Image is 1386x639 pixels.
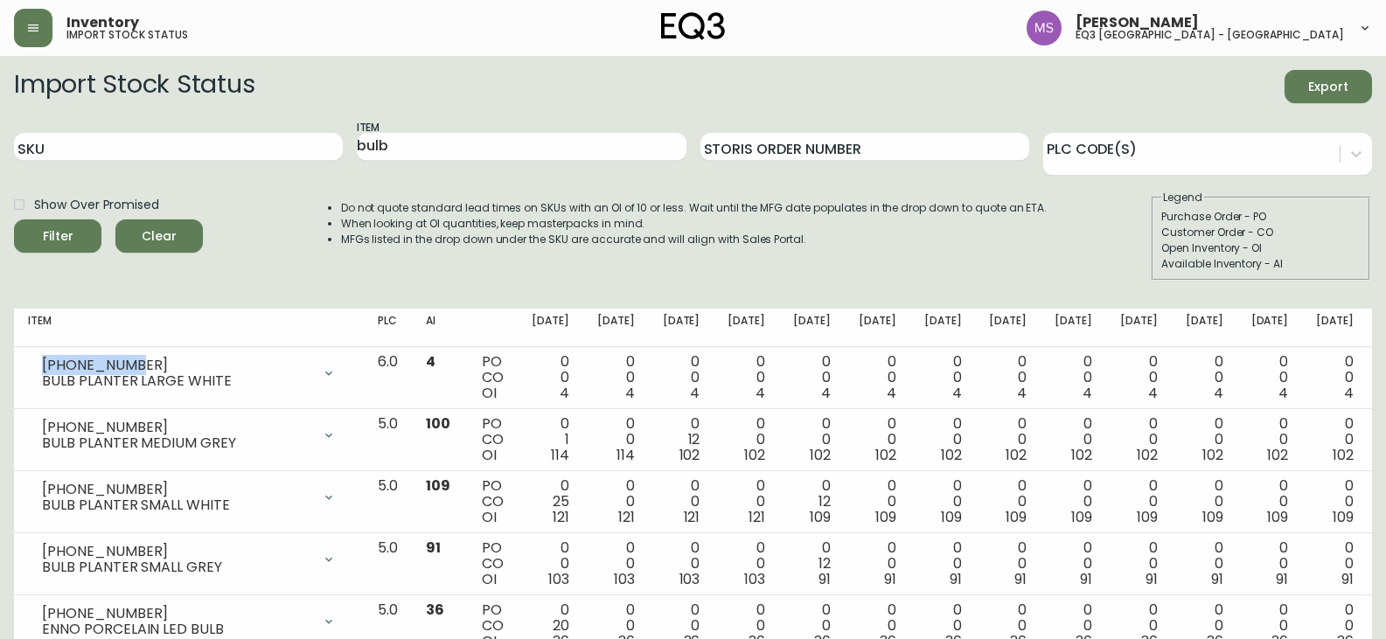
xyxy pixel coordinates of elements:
div: 0 1 [532,416,569,463]
div: 0 0 [1251,416,1289,463]
span: 91 [818,569,831,589]
span: 114 [551,445,569,465]
span: 91 [1080,569,1092,589]
div: 0 12 [793,540,831,587]
div: 0 0 [859,540,896,587]
div: 0 0 [793,416,831,463]
span: 102 [744,445,765,465]
span: 4 [625,383,635,403]
span: 114 [616,445,635,465]
div: [PHONE_NUMBER] [42,606,311,622]
span: 4 [1278,383,1288,403]
th: [DATE] [649,309,714,347]
th: [DATE] [1172,309,1237,347]
div: PO CO [482,478,504,525]
div: Purchase Order - PO [1161,209,1361,225]
span: 4 [952,383,962,403]
button: Filter [14,219,101,253]
span: 102 [875,445,896,465]
div: BULB PLANTER SMALL WHITE [42,497,311,513]
span: 109 [1202,507,1223,527]
div: 0 0 [1186,416,1223,463]
span: 4 [756,383,765,403]
div: 0 0 [1251,354,1289,401]
div: 0 0 [663,478,700,525]
th: Item [14,309,364,347]
span: 102 [810,445,831,465]
div: 0 0 [1251,478,1289,525]
span: Export [1299,76,1358,98]
div: 0 0 [793,354,831,401]
div: 0 0 [1251,540,1289,587]
div: 0 12 [793,478,831,525]
span: 102 [1267,445,1288,465]
div: 0 0 [597,478,635,525]
span: 91 [426,538,441,558]
div: 0 0 [859,416,896,463]
span: 102 [1006,445,1027,465]
span: 36 [426,600,444,620]
td: 6.0 [364,347,412,409]
th: [DATE] [845,309,910,347]
div: 0 0 [597,416,635,463]
li: Do not quote standard lead times on SKUs with an OI of 10 or less. Wait until the MFG date popula... [341,200,1048,216]
div: BULB PLANTER LARGE WHITE [42,373,311,389]
div: 0 0 [532,540,569,587]
span: 121 [618,507,635,527]
span: 4 [1214,383,1223,403]
h5: eq3 [GEOGRAPHIC_DATA] - [GEOGRAPHIC_DATA] [1076,30,1344,40]
span: [PERSON_NAME] [1076,16,1199,30]
div: 0 0 [663,540,700,587]
li: MFGs listed in the drop down under the SKU are accurate and will align with Sales Portal. [341,232,1048,247]
span: 102 [1137,445,1158,465]
div: Open Inventory - OI [1161,240,1361,256]
span: Inventory [66,16,139,30]
th: PLC [364,309,412,347]
span: 102 [1071,445,1092,465]
th: [DATE] [779,309,845,347]
div: 0 0 [924,540,962,587]
div: 0 0 [859,354,896,401]
div: 0 0 [1316,540,1354,587]
div: 0 0 [924,354,962,401]
th: [DATE] [714,309,779,347]
div: 0 0 [1120,354,1158,401]
td: 5.0 [364,471,412,533]
button: Export [1285,70,1372,103]
div: [PHONE_NUMBER] [42,420,311,435]
th: [DATE] [975,309,1041,347]
span: 102 [941,445,962,465]
span: 4 [1083,383,1092,403]
span: 4 [690,383,700,403]
span: 103 [744,569,765,589]
span: OI [482,507,497,527]
div: [PHONE_NUMBER] [42,358,311,373]
th: [DATE] [518,309,583,347]
div: 0 0 [989,354,1027,401]
div: [PHONE_NUMBER]BULB PLANTER SMALL WHITE [28,478,350,517]
th: AI [412,309,468,347]
div: 0 0 [597,540,635,587]
span: 121 [684,507,700,527]
span: 109 [810,507,831,527]
span: 91 [1276,569,1288,589]
div: Filter [43,226,73,247]
div: BULB PLANTER MEDIUM GREY [42,435,311,451]
legend: Legend [1161,190,1204,205]
td: 5.0 [364,533,412,595]
span: Show Over Promised [34,196,159,214]
button: Clear [115,219,203,253]
div: 0 0 [728,540,765,587]
td: 5.0 [364,409,412,471]
h2: Import Stock Status [14,70,254,103]
div: 0 0 [859,478,896,525]
span: 91 [884,569,896,589]
div: 0 0 [663,354,700,401]
th: [DATE] [910,309,976,347]
img: 1b6e43211f6f3cc0b0729c9049b8e7af [1027,10,1062,45]
span: OI [482,383,497,403]
span: 121 [749,507,765,527]
span: 102 [679,445,700,465]
div: [PHONE_NUMBER] [42,482,311,497]
div: Available Inventory - AI [1161,256,1361,272]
